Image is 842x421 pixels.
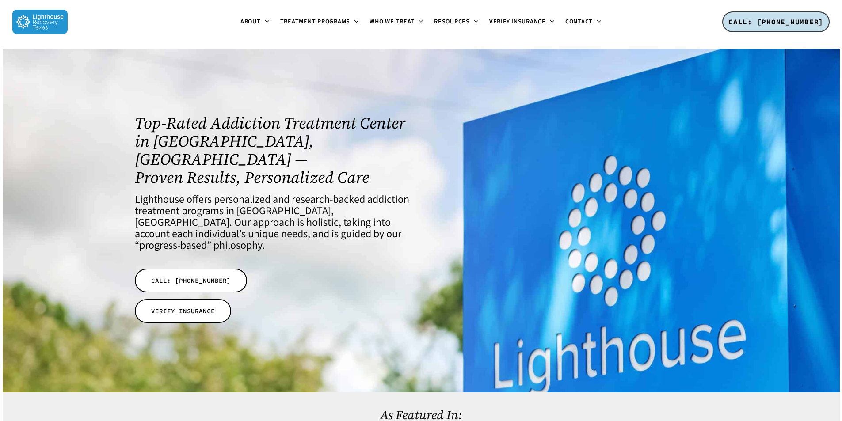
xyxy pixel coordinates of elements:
span: Treatment Programs [280,17,351,26]
span: CALL: [PHONE_NUMBER] [151,276,231,285]
span: About [240,17,261,26]
a: progress-based [139,238,207,253]
a: Who We Treat [364,19,429,26]
span: CALL: [PHONE_NUMBER] [728,17,823,26]
a: Treatment Programs [275,19,365,26]
a: Resources [429,19,484,26]
img: Lighthouse Recovery Texas [12,10,68,34]
span: Verify Insurance [489,17,546,26]
a: CALL: [PHONE_NUMBER] [722,11,830,33]
a: VERIFY INSURANCE [135,299,231,323]
a: CALL: [PHONE_NUMBER] [135,269,247,292]
a: About [235,19,275,26]
h4: Lighthouse offers personalized and research-backed addiction treatment programs in [GEOGRAPHIC_DA... [135,194,409,251]
span: Who We Treat [370,17,415,26]
span: Resources [434,17,470,26]
a: Contact [560,19,607,26]
span: VERIFY INSURANCE [151,307,215,315]
a: Verify Insurance [484,19,560,26]
h1: Top-Rated Addiction Treatment Center in [GEOGRAPHIC_DATA], [GEOGRAPHIC_DATA] — Proven Results, Pe... [135,114,409,186]
span: Contact [565,17,593,26]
